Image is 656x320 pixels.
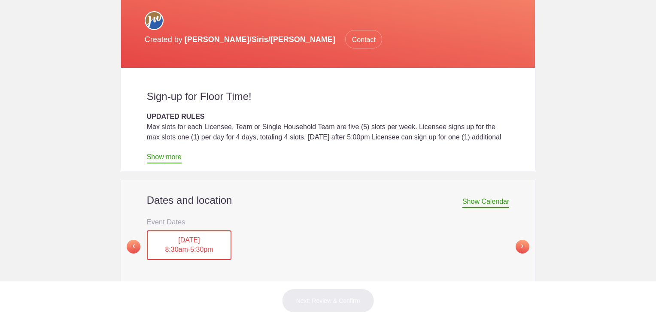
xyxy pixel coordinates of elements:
[147,153,182,163] a: Show more
[345,30,382,48] span: Contact
[147,194,510,207] h2: Dates and location
[178,236,200,244] span: [DATE]
[145,30,382,49] p: Created by
[146,230,232,261] button: [DATE] 8:30am-5:30pm
[147,122,510,163] div: Max slots for each Licensee, Team or Single Household Team are five (5) slots per week. Licensee ...
[165,246,188,253] span: 8:30am
[147,113,205,120] strong: UPDATED RULES
[147,215,510,228] h3: Event Dates
[462,198,509,208] span: Show Calendar
[147,90,510,103] h2: Sign-up for Floor Time!
[282,289,374,313] button: Next: Review & Confirm
[185,35,335,44] span: [PERSON_NAME]/Siris/[PERSON_NAME]
[147,230,232,260] div: -
[145,11,164,30] img: Circle for social
[190,246,213,253] span: 5:30pm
